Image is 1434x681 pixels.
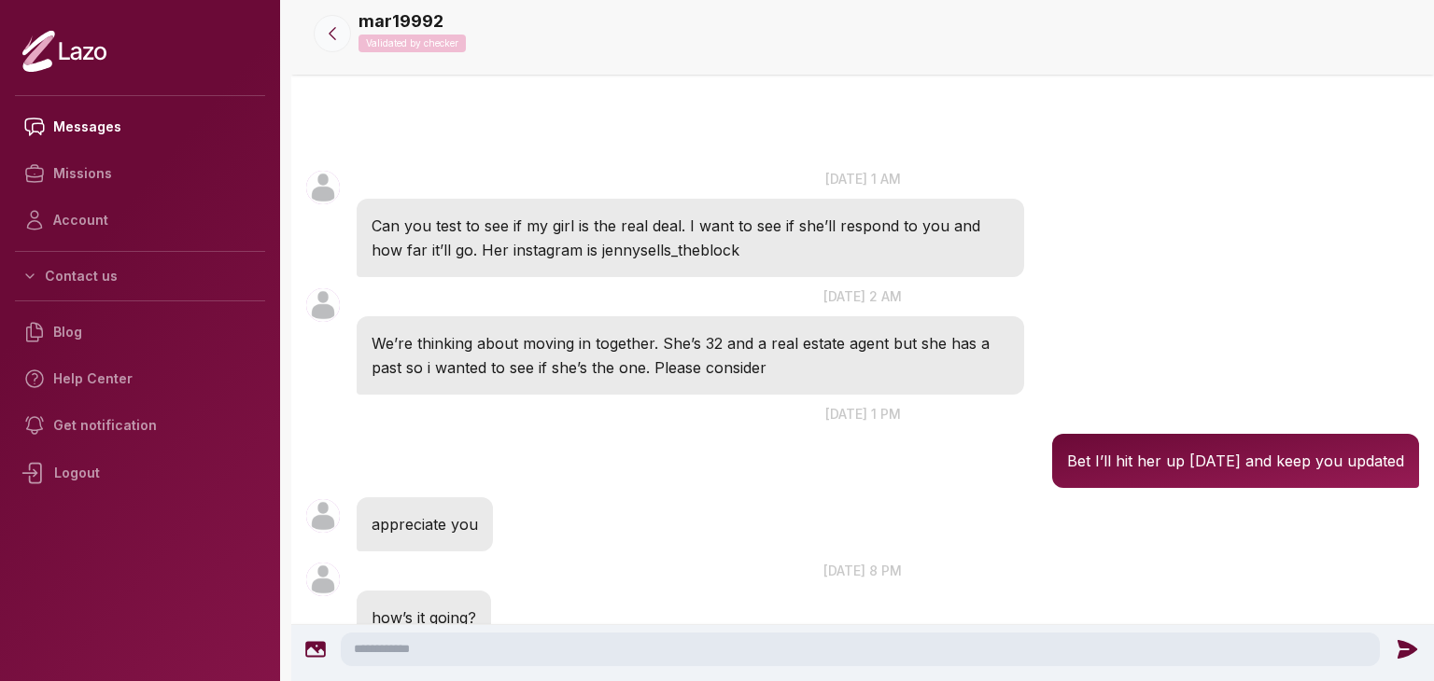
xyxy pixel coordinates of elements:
p: We’re thinking about moving in together. She’s 32 and a real estate agent but she has a past so i... [372,331,1009,380]
p: [DATE] 1 am [291,169,1434,188]
p: [DATE] 8 pm [291,561,1434,580]
a: Messages [15,104,265,150]
p: Can you test to see if my girl is the real deal. I want to see if she’ll respond to you and how f... [372,214,1009,262]
p: [DATE] 1 pm [291,404,1434,424]
img: User avatar [306,499,340,533]
a: Get notification [15,402,265,449]
button: Contact us [15,259,265,293]
div: Logout [15,449,265,497]
p: [DATE] 2 am [291,286,1434,306]
p: mar19992 [358,8,443,35]
a: Help Center [15,355,265,402]
p: Validated by checker [358,35,466,52]
p: appreciate you [372,512,478,536]
p: Bet I’ll hit her up [DATE] and keep you updated [1067,449,1404,473]
a: Account [15,197,265,243]
a: Missions [15,150,265,197]
a: Blog [15,309,265,355]
p: how’s it going? [372,605,476,630]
